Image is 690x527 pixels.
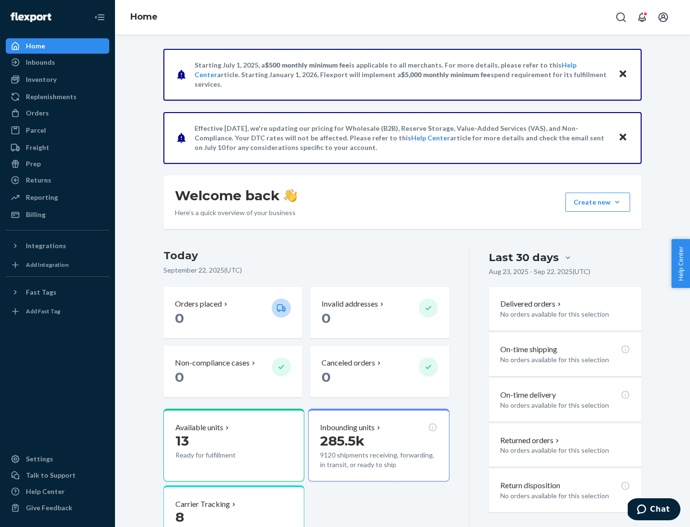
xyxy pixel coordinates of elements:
p: Carrier Tracking [175,499,230,510]
span: $500 monthly minimum fee [265,61,349,69]
h1: Welcome back [175,187,297,204]
button: Give Feedback [6,500,109,516]
button: Help Center [671,239,690,288]
p: Here’s a quick overview of your business [175,208,297,218]
p: Inbounding units [320,422,375,433]
p: No orders available for this selection [500,401,630,410]
p: Non-compliance cases [175,357,250,368]
button: Talk to Support [6,468,109,483]
p: Ready for fulfillment [175,450,264,460]
div: Integrations [26,241,66,251]
p: No orders available for this selection [500,491,630,501]
button: Invalid addresses 0 [310,287,449,338]
button: Delivered orders [500,298,563,309]
button: Create new [565,193,630,212]
a: Replenishments [6,89,109,104]
button: Open notifications [632,8,652,27]
a: Returns [6,172,109,188]
p: Canceled orders [322,357,375,368]
div: Parcel [26,126,46,135]
span: 0 [175,310,184,326]
span: 13 [175,433,189,449]
div: Add Integration [26,261,69,269]
a: Help Center [6,484,109,499]
div: Prep [26,159,41,169]
a: Inventory [6,72,109,87]
p: On-time shipping [500,344,557,355]
p: Available units [175,422,223,433]
a: Help Center [411,134,450,142]
button: Available units13Ready for fulfillment [163,409,304,481]
div: Inventory [26,75,57,84]
a: Freight [6,140,109,155]
p: September 22, 2025 ( UTC ) [163,265,449,275]
div: Freight [26,143,49,152]
p: Starting July 1, 2025, a is applicable to all merchants. For more details, please refer to this a... [195,60,609,89]
div: Home [26,41,45,51]
span: 0 [322,310,331,326]
p: Aug 23, 2025 - Sep 22, 2025 ( UTC ) [489,267,590,276]
a: Home [6,38,109,54]
div: Add Fast Tag [26,307,60,315]
div: Talk to Support [26,470,76,480]
div: Settings [26,454,53,464]
ol: breadcrumbs [123,3,165,31]
div: Inbounds [26,57,55,67]
div: Last 30 days [489,250,559,265]
a: Add Integration [6,257,109,273]
p: No orders available for this selection [500,309,630,319]
button: Non-compliance cases 0 [163,346,302,397]
p: Return disposition [500,480,560,491]
a: Home [130,11,158,22]
a: Orders [6,105,109,121]
div: Orders [26,108,49,118]
a: Prep [6,156,109,172]
a: Add Fast Tag [6,304,109,319]
iframe: Opens a widget where you can chat to one of our agents [628,498,680,522]
div: Help Center [26,487,65,496]
p: On-time delivery [500,390,556,401]
button: Close [617,131,629,145]
p: 9120 shipments receiving, forwarding, in transit, or ready to ship [320,450,437,470]
button: Fast Tags [6,285,109,300]
img: hand-wave emoji [284,189,297,202]
div: Fast Tags [26,287,57,297]
p: No orders available for this selection [500,355,630,365]
button: Open Search Box [611,8,631,27]
button: Returned orders [500,435,561,446]
p: Effective [DATE], we're updating our pricing for Wholesale (B2B), Reserve Storage, Value-Added Se... [195,124,609,152]
a: Billing [6,207,109,222]
span: 8 [175,509,184,525]
button: Open account menu [654,8,673,27]
a: Settings [6,451,109,467]
a: Parcel [6,123,109,138]
button: Close [617,68,629,81]
span: 285.5k [320,433,365,449]
p: Invalid addresses [322,298,378,309]
div: Replenishments [26,92,77,102]
button: Canceled orders 0 [310,346,449,397]
h3: Today [163,248,449,263]
div: Returns [26,175,51,185]
div: Reporting [26,193,58,202]
div: Billing [26,210,46,219]
img: Flexport logo [11,12,51,22]
span: 0 [175,369,184,385]
span: 0 [322,369,331,385]
a: Reporting [6,190,109,205]
button: Close Navigation [90,8,109,27]
a: Inbounds [6,55,109,70]
p: Orders placed [175,298,222,309]
button: Integrations [6,238,109,253]
button: Inbounding units285.5k9120 shipments receiving, forwarding, in transit, or ready to ship [308,409,449,481]
p: No orders available for this selection [500,446,630,455]
div: Give Feedback [26,503,72,513]
button: Orders placed 0 [163,287,302,338]
span: $5,000 monthly minimum fee [401,70,491,79]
